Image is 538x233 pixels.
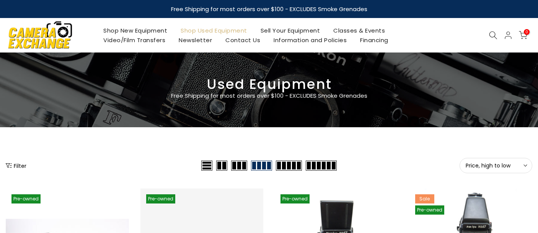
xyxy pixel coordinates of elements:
a: Classes & Events [327,26,392,35]
span: 0 [524,29,530,35]
a: Financing [354,35,395,45]
a: Shop New Equipment [97,26,174,35]
a: 0 [519,31,527,39]
p: Free Shipping for most orders over $100 - EXCLUDES Smoke Grenades [126,91,412,100]
a: Information and Policies [267,35,354,45]
a: Newsletter [172,35,219,45]
button: Show filters [6,162,26,169]
a: Sell Your Equipment [254,26,327,35]
strong: Free Shipping for most orders over $100 - EXCLUDES Smoke Grenades [171,5,367,13]
a: Shop Used Equipment [174,26,254,35]
h3: Used Equipment [6,79,532,89]
a: Contact Us [219,35,267,45]
button: Price, high to low [460,158,532,173]
span: Price, high to low [466,162,526,169]
a: Video/Film Transfers [97,35,172,45]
